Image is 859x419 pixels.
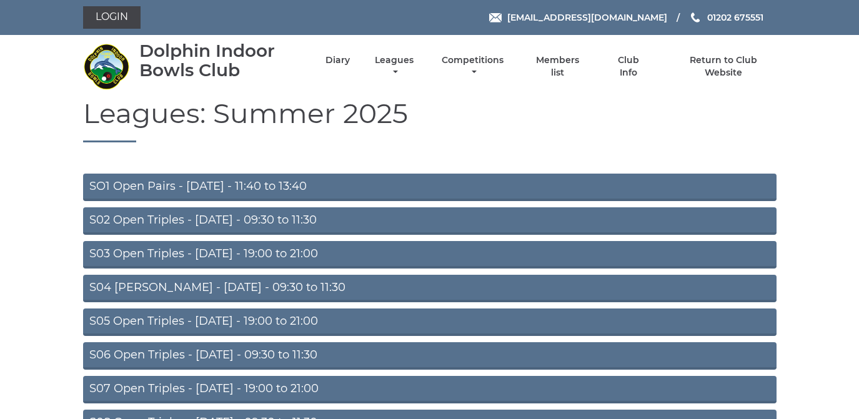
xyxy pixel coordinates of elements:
[670,54,776,79] a: Return to Club Website
[139,41,304,80] div: Dolphin Indoor Bowls Club
[83,342,777,370] a: S06 Open Triples - [DATE] - 09:30 to 11:30
[489,13,502,22] img: Email
[83,43,130,90] img: Dolphin Indoor Bowls Club
[83,241,777,269] a: S03 Open Triples - [DATE] - 19:00 to 21:00
[608,54,649,79] a: Club Info
[439,54,507,79] a: Competitions
[83,174,777,201] a: SO1 Open Pairs - [DATE] - 11:40 to 13:40
[372,54,417,79] a: Leagues
[529,54,586,79] a: Members list
[83,308,777,336] a: S05 Open Triples - [DATE] - 19:00 to 21:00
[691,12,700,22] img: Phone us
[489,11,667,24] a: Email [EMAIL_ADDRESS][DOMAIN_NAME]
[507,12,667,23] span: [EMAIL_ADDRESS][DOMAIN_NAME]
[83,275,777,302] a: S04 [PERSON_NAME] - [DATE] - 09:30 to 11:30
[689,11,763,24] a: Phone us 01202 675551
[83,376,777,403] a: S07 Open Triples - [DATE] - 19:00 to 21:00
[83,98,777,142] h1: Leagues: Summer 2025
[707,12,763,23] span: 01202 675551
[83,207,777,235] a: S02 Open Triples - [DATE] - 09:30 to 11:30
[83,6,141,29] a: Login
[325,54,350,66] a: Diary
